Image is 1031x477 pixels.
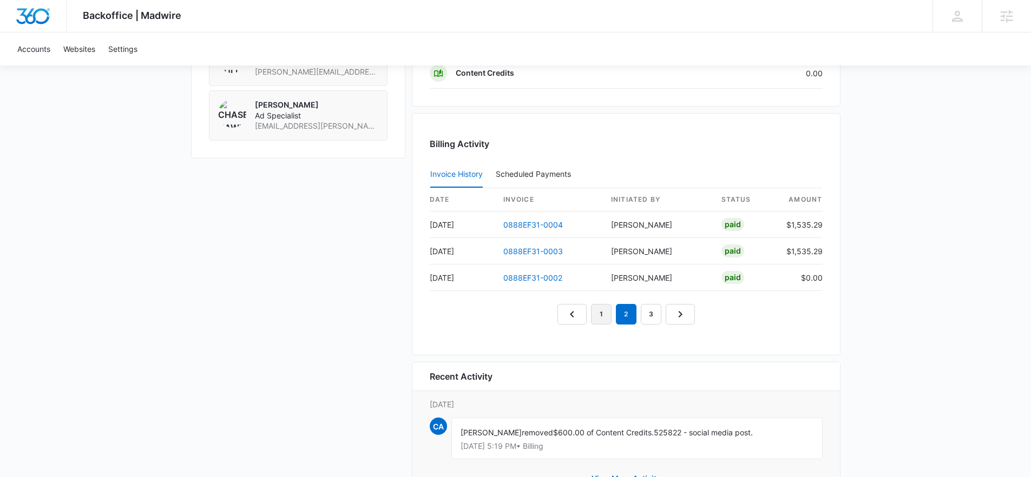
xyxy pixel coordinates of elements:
div: Paid [721,244,744,257]
th: status [713,188,778,211]
td: [DATE] [430,238,495,264]
div: Paid [721,218,744,231]
td: [DATE] [430,264,495,291]
td: [PERSON_NAME] [602,238,713,264]
td: 0.00 [708,58,823,89]
span: CA [430,418,447,435]
span: [PERSON_NAME][EMAIL_ADDRESS][PERSON_NAME][DOMAIN_NAME] [255,67,378,77]
img: tab_domain_overview_orange.svg [29,63,38,71]
span: Backoffice | Madwire [83,10,181,21]
span: removed [522,428,553,437]
span: 525822 - social media post. [654,428,753,437]
span: $600.00 of Content Credits. [553,428,654,437]
th: amount [778,188,823,211]
a: Settings [102,32,144,65]
a: Next Page [666,304,695,324]
div: Keywords by Traffic [120,64,182,71]
p: [DATE] [430,399,823,410]
p: Content Credits [456,68,514,78]
a: Accounts [11,32,57,65]
img: tab_keywords_by_traffic_grey.svg [108,63,116,71]
td: $1,535.29 [778,238,823,264]
img: Chase Hawkinson [218,100,246,128]
a: Page 3 [641,304,661,324]
div: Scheduled Payments [496,170,575,178]
th: date [430,188,495,211]
img: logo_orange.svg [17,17,26,26]
td: $0.00 [778,264,823,291]
span: [PERSON_NAME] [461,428,522,437]
th: invoice [495,188,602,211]
a: Websites [57,32,102,65]
a: 0888EF31-0004 [503,220,563,229]
span: [EMAIL_ADDRESS][PERSON_NAME][DOMAIN_NAME] [255,121,378,131]
nav: Pagination [557,304,695,324]
th: Initiated By [602,188,713,211]
td: [PERSON_NAME] [602,264,713,291]
div: v 4.0.25 [30,17,53,26]
h3: Billing Activity [430,137,823,150]
div: Paid [721,271,744,284]
img: website_grey.svg [17,28,26,37]
a: Page 1 [591,304,612,324]
p: [DATE] 5:19 PM • Billing [461,442,813,450]
em: 2 [616,304,636,324]
div: Domain: [DOMAIN_NAME] [28,28,119,37]
a: 0888EF31-0003 [503,247,563,256]
td: $1,535.29 [778,211,823,238]
span: Ad Specialist [255,110,378,121]
button: Invoice History [430,162,483,188]
div: Domain Overview [41,64,97,71]
h6: Recent Activity [430,370,492,383]
td: [PERSON_NAME] [602,211,713,238]
td: [DATE] [430,211,495,238]
p: [PERSON_NAME] [255,100,378,110]
a: 0888EF31-0002 [503,273,562,282]
a: Previous Page [557,304,587,324]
